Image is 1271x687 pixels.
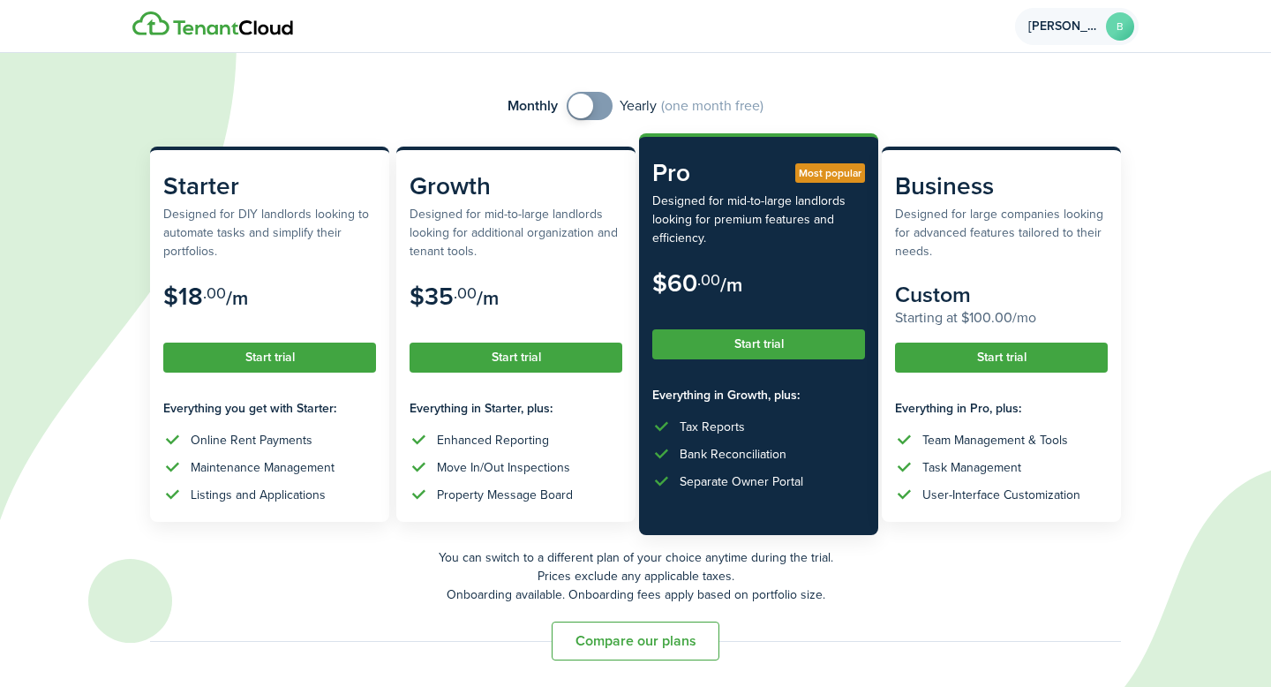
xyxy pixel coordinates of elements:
[680,472,803,491] div: Separate Owner Portal
[410,278,454,314] subscription-pricing-card-price-amount: $35
[552,622,719,661] button: Compare our plans
[1028,20,1099,33] span: Brittnie
[132,11,293,36] img: Logo
[163,278,203,314] subscription-pricing-card-price-amount: $18
[895,278,971,311] subscription-pricing-card-price-amount: Custom
[922,486,1080,504] div: User-Interface Customization
[203,282,226,305] subscription-pricing-card-price-cents: .00
[799,165,861,181] span: Most popular
[895,399,1108,418] subscription-pricing-card-features-title: Everything in Pro, plus:
[1015,8,1139,45] button: Open menu
[652,192,865,247] subscription-pricing-card-description: Designed for mid-to-large landlords looking for premium features and efficiency.
[895,307,1108,328] subscription-pricing-card-price-annual: Starting at $100.00/mo
[652,265,697,301] subscription-pricing-card-price-amount: $60
[508,95,558,117] span: Monthly
[410,399,622,418] subscription-pricing-card-features-title: Everything in Starter, plus:
[150,548,1121,604] p: You can switch to a different plan of your choice anytime during the trial. Prices exclude any ap...
[922,458,1021,477] div: Task Management
[1106,12,1134,41] avatar-text: B
[652,329,865,359] button: Start trial
[163,343,376,373] button: Start trial
[895,168,1108,205] subscription-pricing-card-title: Business
[454,282,477,305] subscription-pricing-card-price-cents: .00
[410,168,622,205] subscription-pricing-card-title: Growth
[191,486,326,504] div: Listings and Applications
[720,270,742,299] subscription-pricing-card-price-period: /m
[437,458,570,477] div: Move In/Out Inspections
[895,205,1108,260] subscription-pricing-card-description: Designed for large companies looking for advanced features tailored to their needs.
[163,168,376,205] subscription-pricing-card-title: Starter
[477,283,499,313] subscription-pricing-card-price-period: /m
[163,399,376,418] subscription-pricing-card-features-title: Everything you get with Starter:
[410,205,622,260] subscription-pricing-card-description: Designed for mid-to-large landlords looking for additional organization and tenant tools.
[410,343,622,373] button: Start trial
[652,155,865,192] subscription-pricing-card-title: Pro
[191,431,312,449] div: Online Rent Payments
[437,486,573,504] div: Property Message Board
[191,458,335,477] div: Maintenance Management
[680,418,745,436] div: Tax Reports
[652,386,865,404] subscription-pricing-card-features-title: Everything in Growth, plus:
[680,445,786,464] div: Bank Reconciliation
[922,431,1068,449] div: Team Management & Tools
[226,283,248,313] subscription-pricing-card-price-period: /m
[895,343,1108,373] button: Start trial
[437,431,549,449] div: Enhanced Reporting
[697,268,720,291] subscription-pricing-card-price-cents: .00
[163,205,376,260] subscription-pricing-card-description: Designed for DIY landlords looking to automate tasks and simplify their portfolios.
